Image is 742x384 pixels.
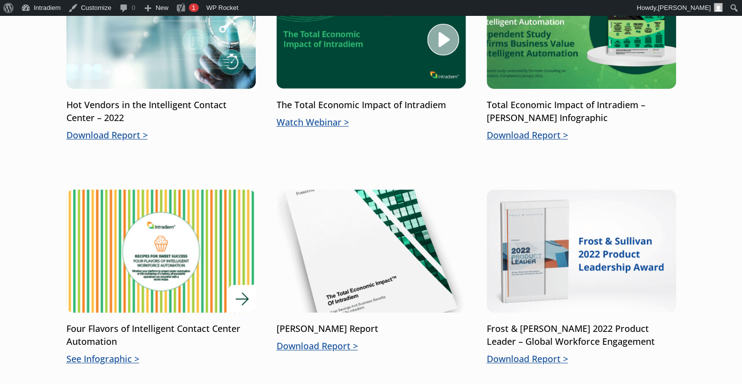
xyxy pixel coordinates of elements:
[66,322,256,348] p: Four Flavors of Intelligent Contact Center Automation
[487,129,676,142] p: Download Report
[658,4,711,11] span: [PERSON_NAME]
[487,99,676,125] p: Total Economic Impact of Intradiem – [PERSON_NAME] Infographic
[487,353,676,366] p: Download Report
[66,99,256,125] p: Hot Vendors in the Intelligent Contact Center – 2022
[277,190,466,353] a: [PERSON_NAME] ReportDownload Report
[277,99,466,112] p: The Total Economic Impact of Intradiem
[487,190,676,366] a: Frost & [PERSON_NAME] 2022 Product Leader – Global Workforce EngagementDownload Report
[277,340,466,353] p: Download Report
[66,353,256,366] p: See Infographic
[66,129,256,142] p: Download Report
[277,116,466,129] p: Watch Webinar
[66,190,256,366] a: Four Flavors of Intelligent Contact Center AutomationSee Infographic
[487,322,676,348] p: Frost & [PERSON_NAME] 2022 Product Leader – Global Workforce Engagement
[277,322,466,335] p: [PERSON_NAME] Report
[192,4,195,11] span: 1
